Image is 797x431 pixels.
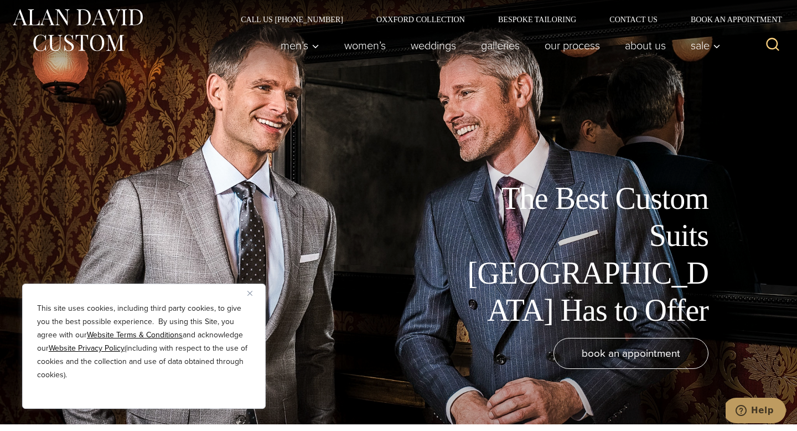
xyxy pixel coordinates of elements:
[553,338,708,369] a: book an appointment
[37,302,251,382] p: This site uses cookies, including third party cookies, to give you the best possible experience. ...
[679,34,727,57] button: Sale sub menu toggle
[398,34,469,57] a: weddings
[360,16,482,23] a: Oxxford Collection
[224,16,786,23] nav: Secondary Navigation
[268,34,727,57] nav: Primary Navigation
[224,16,360,23] a: Call Us [PHONE_NUMBER]
[247,286,261,300] button: Close
[613,34,679,57] a: About Us
[49,342,125,354] a: Website Privacy Policy
[759,32,786,59] button: View Search Form
[332,34,398,57] a: Women’s
[582,345,680,361] span: book an appointment
[459,180,708,329] h1: The Best Custom Suits [GEOGRAPHIC_DATA] Has to Offer
[726,398,786,425] iframe: Opens a widget where you can chat to one of our agents
[593,16,674,23] a: Contact Us
[532,34,613,57] a: Our Process
[247,291,252,296] img: Close
[87,329,183,341] a: Website Terms & Conditions
[268,34,332,57] button: Men’s sub menu toggle
[469,34,532,57] a: Galleries
[674,16,786,23] a: Book an Appointment
[482,16,593,23] a: Bespoke Tailoring
[11,6,144,55] img: Alan David Custom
